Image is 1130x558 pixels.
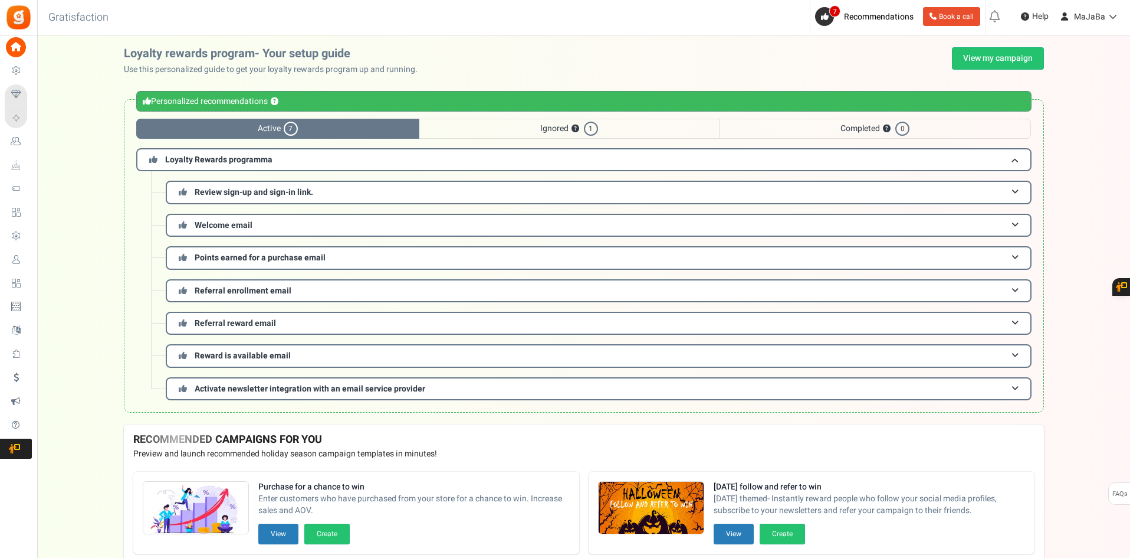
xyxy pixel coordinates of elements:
[124,47,427,60] h2: Loyalty rewards program- Your setup guide
[815,7,918,26] a: 7 Recommendations
[883,125,891,133] button: ?
[35,6,121,30] h3: Gratisfaction
[844,11,914,23] span: Recommendations
[195,350,291,362] span: Reward is available email
[271,98,278,106] button: ?
[195,285,291,297] span: Referral enrollment email
[165,154,272,166] span: Loyalty Rewards programma
[133,434,1034,446] h4: RECOMMENDED CAMPAIGNS FOR YOU
[258,481,570,493] strong: Purchase for a chance to win
[258,524,298,544] button: View
[1112,483,1128,505] span: FAQs
[714,481,1025,493] strong: [DATE] follow and refer to win
[760,524,805,544] button: Create
[195,219,252,231] span: Welcome email
[133,448,1034,460] p: Preview and launch recommended holiday season campaign templates in minutes!
[124,64,427,76] p: Use this personalized guide to get your loyalty rewards program up and running.
[714,493,1025,517] span: [DATE] themed- Instantly reward people who follow your social media profiles, subscribe to your n...
[195,317,276,329] span: Referral reward email
[284,122,298,136] span: 7
[719,119,1031,139] span: Completed
[258,493,570,517] span: Enter customers who have purchased from your store for a chance to win. Increase sales and AOV.
[1016,7,1053,26] a: Help
[136,119,419,139] span: Active
[143,482,248,535] img: Recommended Campaigns
[304,524,350,544] button: Create
[5,4,32,31] img: Gratisfaction
[584,122,598,136] span: 1
[195,186,313,198] span: Review sign-up and sign-in link.
[923,7,980,26] a: Book a call
[195,252,326,264] span: Points earned for a purchase email
[136,91,1032,112] div: Personalized recommendations
[1074,11,1105,23] span: MaJaBa
[571,125,579,133] button: ?
[895,122,909,136] span: 0
[714,524,754,544] button: View
[195,383,425,395] span: Activate newsletter integration with an email service provider
[419,119,719,139] span: Ignored
[952,47,1044,70] a: View my campaign
[599,482,704,535] img: Recommended Campaigns
[829,5,840,17] span: 7
[1029,11,1049,22] span: Help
